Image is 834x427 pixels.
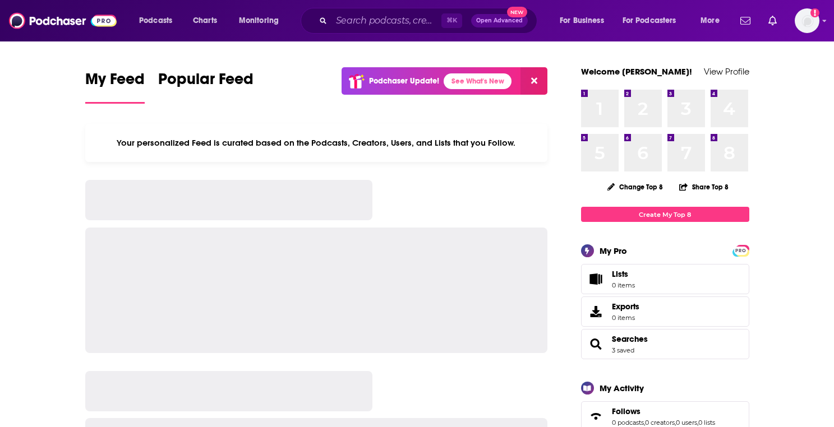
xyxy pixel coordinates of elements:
[560,13,604,29] span: For Business
[612,406,641,416] span: Follows
[601,180,670,194] button: Change Top 8
[507,7,527,17] span: New
[444,73,512,89] a: See What's New
[679,176,729,198] button: Share Top 8
[471,14,528,27] button: Open AdvancedNew
[600,383,644,393] div: My Activity
[612,269,635,279] span: Lists
[612,346,634,354] a: 3 saved
[764,11,781,30] a: Show notifications dropdown
[701,13,720,29] span: More
[675,419,676,426] span: ,
[85,69,145,104] a: My Feed
[615,12,693,30] button: open menu
[369,76,439,86] p: Podchaser Update!
[612,419,644,426] a: 0 podcasts
[810,8,819,17] svg: Add a profile image
[612,281,635,289] span: 0 items
[612,314,639,322] span: 0 items
[331,12,441,30] input: Search podcasts, credits, & more...
[795,8,819,33] span: Logged in as awallresonate
[581,329,749,359] span: Searches
[585,336,607,352] a: Searches
[693,12,734,30] button: open menu
[734,246,748,254] a: PRO
[158,69,254,104] a: Popular Feed
[697,419,698,426] span: ,
[612,301,639,312] span: Exports
[311,8,548,34] div: Search podcasts, credits, & more...
[186,12,224,30] a: Charts
[441,13,462,28] span: ⌘ K
[644,419,645,426] span: ,
[231,12,293,30] button: open menu
[193,13,217,29] span: Charts
[131,12,187,30] button: open menu
[734,247,748,255] span: PRO
[239,13,279,29] span: Monitoring
[698,419,715,426] a: 0 lists
[476,18,523,24] span: Open Advanced
[645,419,675,426] a: 0 creators
[676,419,697,426] a: 0 users
[581,66,692,77] a: Welcome [PERSON_NAME]!
[585,409,607,424] a: Follows
[704,66,749,77] a: View Profile
[85,124,548,162] div: Your personalized Feed is curated based on the Podcasts, Creators, Users, and Lists that you Follow.
[736,11,755,30] a: Show notifications dropdown
[600,245,627,256] div: My Pro
[612,406,715,416] a: Follows
[158,69,254,95] span: Popular Feed
[795,8,819,33] img: User Profile
[585,304,607,319] span: Exports
[581,207,749,222] a: Create My Top 8
[623,13,676,29] span: For Podcasters
[585,271,607,287] span: Lists
[612,334,648,344] a: Searches
[9,10,117,31] img: Podchaser - Follow, Share and Rate Podcasts
[139,13,172,29] span: Podcasts
[552,12,618,30] button: open menu
[581,296,749,327] a: Exports
[581,264,749,294] a: Lists
[795,8,819,33] button: Show profile menu
[612,269,628,279] span: Lists
[85,69,145,95] span: My Feed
